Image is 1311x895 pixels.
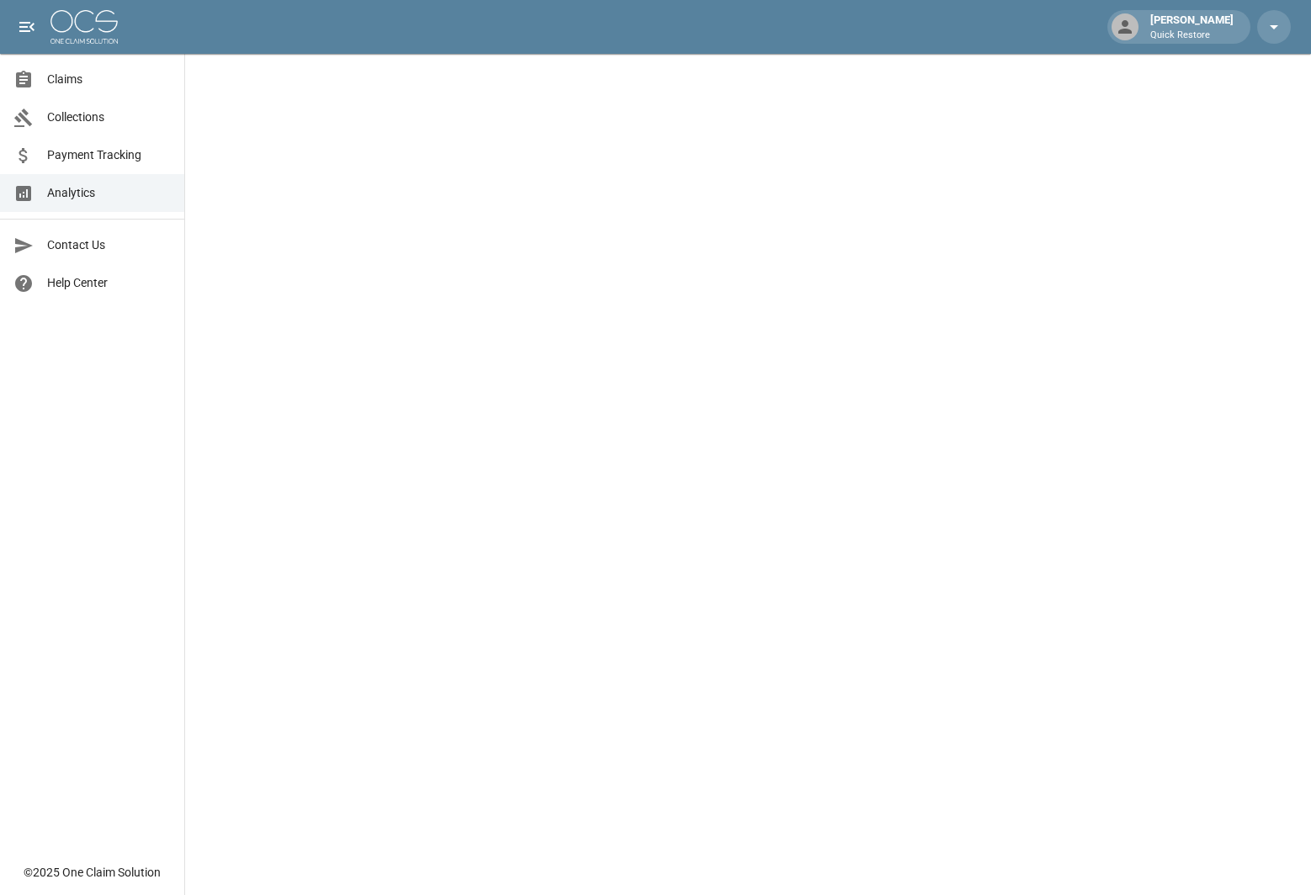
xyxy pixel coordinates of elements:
[47,274,171,292] span: Help Center
[185,54,1311,890] iframe: Embedded Dashboard
[47,109,171,126] span: Collections
[1144,12,1240,42] div: [PERSON_NAME]
[24,864,161,881] div: © 2025 One Claim Solution
[10,10,44,44] button: open drawer
[47,184,171,202] span: Analytics
[1150,29,1234,43] p: Quick Restore
[47,236,171,254] span: Contact Us
[50,10,118,44] img: ocs-logo-white-transparent.png
[47,71,171,88] span: Claims
[47,146,171,164] span: Payment Tracking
